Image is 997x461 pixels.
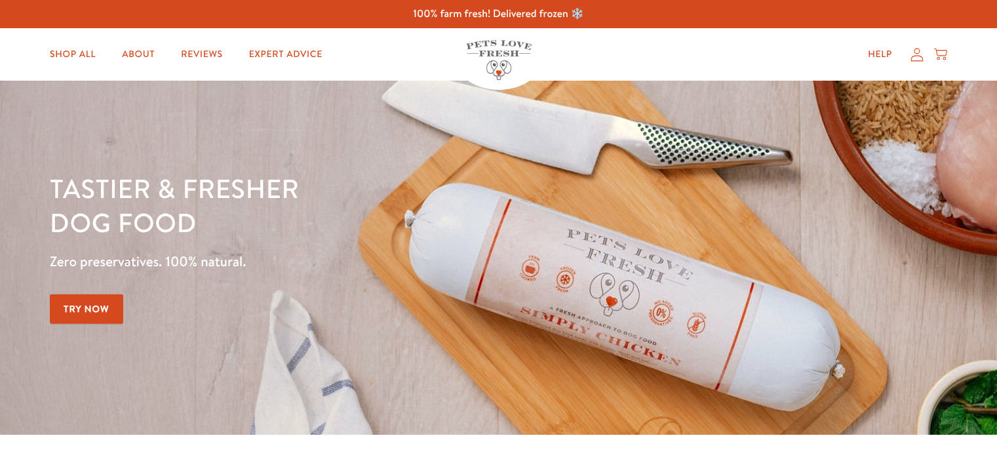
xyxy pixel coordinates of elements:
a: Try Now [50,294,123,324]
a: About [111,41,165,68]
a: Shop All [39,41,106,68]
p: Zero preservatives. 100% natural. [50,250,648,273]
img: Pets Love Fresh [466,40,532,80]
a: Reviews [170,41,233,68]
h1: Tastier & fresher dog food [50,171,648,239]
a: Help [857,41,903,68]
a: Expert Advice [239,41,333,68]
